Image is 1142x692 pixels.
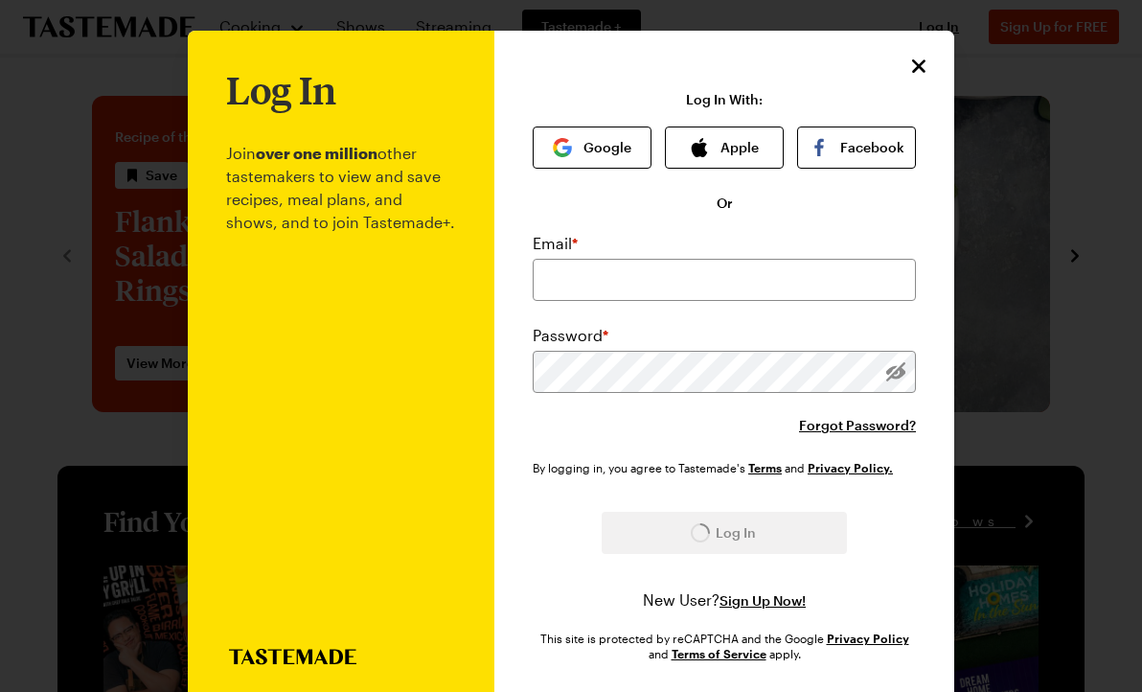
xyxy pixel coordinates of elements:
[533,631,916,661] div: This site is protected by reCAPTCHA and the Google and apply.
[719,591,806,611] button: Sign Up Now!
[748,459,782,475] a: Tastemade Terms of Service
[533,458,901,477] div: By logging in, you agree to Tastemade's and
[533,324,608,347] label: Password
[533,232,578,255] label: Email
[672,645,766,661] a: Google Terms of Service
[686,92,763,107] p: Log In With:
[665,127,784,169] button: Apple
[799,416,916,435] button: Forgot Password?
[226,111,456,649] p: Join other tastemakers to view and save recipes, meal plans, and shows, and to join Tastemade+.
[827,630,909,646] a: Google Privacy Policy
[256,144,377,162] b: over one million
[226,69,336,111] h1: Log In
[808,459,893,475] a: Tastemade Privacy Policy
[906,54,931,79] button: Close
[717,194,733,213] span: Or
[643,590,719,609] span: New User?
[533,127,651,169] button: Google
[797,127,916,169] button: Facebook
